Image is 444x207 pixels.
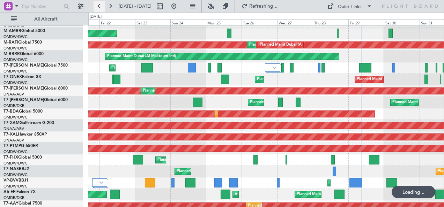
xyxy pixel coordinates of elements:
a: A6-EFIFalcon 7X [3,190,36,194]
a: T7-BDAGlobal 5000 [3,109,43,114]
a: OMDW/DWC [3,80,28,85]
div: Loading... [392,186,435,198]
span: [DATE] - [DATE] [119,3,151,9]
a: DNAA/ABV [3,126,24,131]
div: Wed 27 [277,19,313,25]
a: OMDB/DXB [3,103,24,108]
button: Refreshing... [238,1,280,12]
a: T7-P1MPG-650ER [3,144,38,148]
input: Trip Number [21,1,61,11]
a: T7-[PERSON_NAME]Global 7500 [3,63,68,68]
a: T7-XALHawker 850XP [3,132,47,137]
button: All Aircraft [8,14,76,25]
span: T7-[PERSON_NAME] [3,86,44,91]
span: VP-BVV [3,178,18,183]
a: M-AMBRGlobal 5000 [3,29,45,33]
div: Sun 24 [170,19,206,25]
a: OMDW/DWC [3,69,28,74]
span: All Aircraft [18,17,74,22]
span: T7-ONEX [3,75,22,79]
div: Fri 22 [99,19,135,25]
a: T7-[PERSON_NAME]Global 6000 [3,98,68,102]
a: OMDW/DWC [3,115,28,120]
span: M-RRRR [3,52,20,56]
a: T7-AAYGlobal 7500 [3,201,42,206]
span: T7-[PERSON_NAME] [3,98,44,102]
span: T7-BDA [3,109,19,114]
img: arrow-gray.svg [99,181,103,184]
div: Planned Maint Dubai (Al Maktoum Intl) [107,51,176,62]
a: OMDW/DWC [3,172,28,177]
div: Planned Maint Dubai (Al Maktoum Intl) [217,109,286,119]
span: Refreshing... [249,4,278,9]
div: Planned Maint Dubai (Al Maktoum Intl) [330,178,398,188]
span: M-RAFI [3,40,18,45]
div: Planned Maint Dubai (Al Maktoum Intl) [257,74,326,85]
a: T7-NASBBJ2 [3,167,29,171]
a: M-RAFIGlobal 7500 [3,40,42,45]
span: M-AMBR [3,29,21,33]
button: Quick Links [324,1,376,12]
div: Planned Maint Abuja ([PERSON_NAME] Intl) [177,166,255,177]
div: Thu 28 [313,19,348,25]
div: Mon 25 [206,19,242,25]
span: T7-FHX [3,155,18,160]
a: OMDW/DWC [3,46,28,51]
a: OMDW/DWC [3,184,28,189]
span: T7-[PERSON_NAME] [3,63,44,68]
a: M-RRRRGlobal 6000 [3,52,44,56]
div: Planned Maint Dubai (Al Maktoum Intl) [249,40,318,50]
a: T7-[PERSON_NAME]Global 6000 [3,86,68,91]
div: Planned Maint Dubai (Al Maktoum Intl) [260,40,328,50]
span: T7-AAY [3,201,18,206]
div: Planned Maint [GEOGRAPHIC_DATA] ([GEOGRAPHIC_DATA] Intl) [297,189,413,200]
a: OMDB/DXB [3,195,24,200]
div: Sat 30 [384,19,420,25]
a: OMDW/DWC [3,149,28,154]
a: T7-XAMGulfstream G-200 [3,121,54,125]
a: VP-BVVBBJ1 [3,178,29,183]
div: [DATE] [90,14,102,20]
div: Quick Links [338,3,362,10]
a: DNAA/ABV [3,138,24,143]
a: OMDW/DWC [3,34,28,39]
a: T7-FHXGlobal 5000 [3,155,42,160]
span: T7-P1MP [3,144,21,148]
div: Planned Maint Dubai (Al Maktoum Intl) [143,86,212,96]
div: Tue 26 [242,19,277,25]
span: A6-EFI [3,190,16,194]
span: T7-XAL [3,132,18,137]
div: Planned Maint [GEOGRAPHIC_DATA] ([GEOGRAPHIC_DATA] Intl) [250,97,367,108]
div: AOG Maint [GEOGRAPHIC_DATA] (Dubai Intl) [235,189,316,200]
img: arrow-gray.svg [272,66,276,69]
div: Planned Maint Dubai (Al Maktoum Intl) [111,63,180,73]
span: T7-NAS [3,167,19,171]
div: Planned Maint Dubai (Al Maktoum Intl) [357,74,425,85]
a: OMDW/DWC [3,161,28,166]
div: Fri 29 [348,19,384,25]
div: Planned Maint [GEOGRAPHIC_DATA] ([GEOGRAPHIC_DATA]) [157,155,267,165]
a: OMDW/DWC [3,57,28,62]
a: T7-ONEXFalcon 8X [3,75,41,79]
div: Sat 23 [135,19,171,25]
a: DNAA/ABV [3,92,24,97]
span: T7-XAM [3,121,20,125]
